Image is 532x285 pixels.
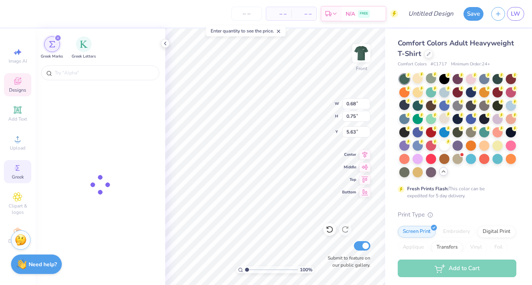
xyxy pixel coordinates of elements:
[438,226,475,238] div: Embroidery
[72,54,96,60] span: Greek Letters
[398,38,514,58] span: Comfort Colors Adult Heavyweight T-Shirt
[402,6,460,22] input: Untitled Design
[41,54,63,60] span: Greek Marks
[10,145,25,151] span: Upload
[29,261,57,268] strong: Need help?
[342,177,356,182] span: Top
[407,185,503,199] div: This color can be expedited for 5 day delivery.
[41,36,63,60] div: filter for Greek Marks
[41,36,63,60] button: filter button
[8,116,27,122] span: Add Text
[300,266,312,273] span: 100 %
[323,254,370,269] label: Submit to feature on our public gallery.
[507,7,524,21] a: LW
[353,45,369,61] img: Front
[342,189,356,195] span: Bottom
[360,11,368,16] span: FREE
[398,210,516,219] div: Print Type
[398,61,427,68] span: Comfort Colors
[342,164,356,170] span: Middle
[451,61,490,68] span: Minimum Order: 24 +
[407,186,449,192] strong: Fresh Prints Flash:
[9,58,27,64] span: Image AI
[231,7,262,21] input: – –
[346,10,355,18] span: N/A
[54,69,154,77] input: Try "Alpha"
[463,7,483,21] button: Save
[465,242,487,253] div: Vinyl
[72,36,96,60] button: filter button
[4,203,31,215] span: Clipart & logos
[431,242,463,253] div: Transfers
[80,40,88,48] img: Greek Letters Image
[72,36,96,60] div: filter for Greek Letters
[511,9,520,18] span: LW
[489,242,508,253] div: Foil
[398,226,436,238] div: Screen Print
[296,10,312,18] span: – –
[9,87,26,93] span: Designs
[271,10,287,18] span: – –
[342,152,356,157] span: Center
[398,242,429,253] div: Applique
[206,25,286,36] div: Enter quantity to see the price.
[12,174,24,180] span: Greek
[8,238,27,244] span: Decorate
[356,65,367,72] div: Front
[431,61,447,68] span: # C1717
[478,226,516,238] div: Digital Print
[49,41,55,47] img: Greek Marks Image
